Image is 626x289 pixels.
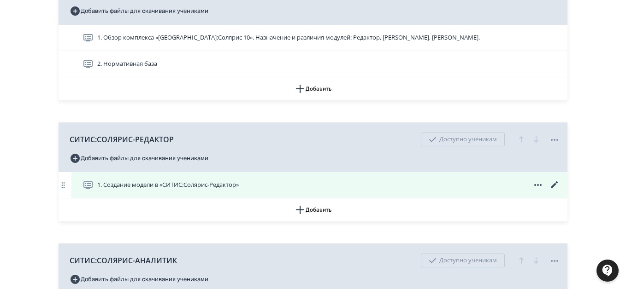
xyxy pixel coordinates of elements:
[70,134,174,145] span: СИТИС:СОЛЯРИС-РЕДАКТОР
[59,77,567,100] button: Добавить
[59,25,567,51] div: 1. Обзор комплекса «[GEOGRAPHIC_DATA]:Солярис 10». Назначение и различия модулей: Редактор, [PERS...
[421,254,505,267] div: Доступно ученикам
[97,33,480,42] span: 1. Обзор комплекса «СИТИС:Солярис 10». Назначение и различия модулей: Редактор, Аналитик, Моделлер.
[59,172,567,198] div: 1. Создание модели в «СИТИС:Солярис-Редактор»
[97,180,239,190] span: 1. Создание модели в «СИТИС:Солярис-Редактор»
[421,133,505,146] div: Доступно ученикам
[97,59,157,69] span: 2. Нормативная база
[59,51,567,77] div: 2. Нормативная база
[59,198,567,221] button: Добавить
[70,151,208,166] button: Добавить файлы для скачивания учениками
[70,4,208,18] button: Добавить файлы для скачивания учениками
[70,272,208,287] button: Добавить файлы для скачивания учениками
[70,255,177,266] span: СИТИС:СОЛЯРИС-АНАЛИТИК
